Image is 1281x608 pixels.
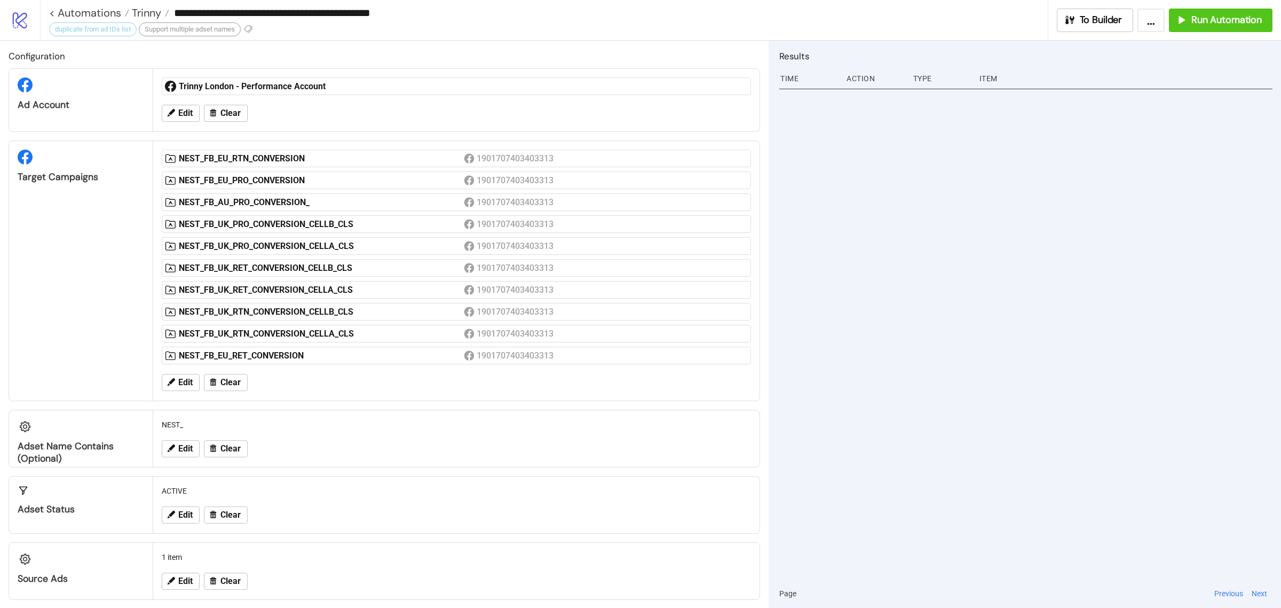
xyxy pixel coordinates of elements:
button: Clear [204,105,248,122]
div: NEST_ [157,415,755,435]
span: Edit [178,378,193,387]
span: Clear [220,576,241,586]
span: Edit [178,576,193,586]
h2: Configuration [9,49,760,63]
h2: Results [779,49,1272,63]
span: Trinny [129,6,161,20]
div: Support multiple adset names [139,22,241,36]
span: Clear [220,108,241,118]
div: 1901707403403313 [477,152,555,165]
button: Edit [162,374,200,391]
span: To Builder [1080,14,1122,26]
span: Edit [178,510,193,520]
span: Clear [220,444,241,454]
button: Run Automation [1169,9,1272,32]
button: Clear [204,374,248,391]
div: ACTIVE [157,481,755,501]
div: Item [978,68,1272,89]
span: Page [779,588,796,599]
div: Type [912,68,971,89]
button: Edit [162,105,200,122]
div: NEST_FB_UK_RET_CONVERSION_CELLA_CLS [179,284,464,296]
span: Clear [220,510,241,520]
div: NEST_FB_UK_PRO_CONVERSION_CELLB_CLS [179,219,464,230]
button: To Builder [1057,9,1134,32]
div: NEST_FB_UK_RET_CONVERSION_CELLB_CLS [179,262,464,274]
div: Time [779,68,838,89]
div: NEST_FB_UK_RTN_CONVERSION_CELLB_CLS [179,306,464,318]
a: < Automations [49,7,129,18]
div: 1 item [157,547,755,567]
button: ... [1137,9,1165,32]
button: Edit [162,440,200,457]
span: Edit [178,444,193,454]
div: duplicate from ad IDs list [49,22,137,36]
div: 1901707403403313 [477,305,555,318]
div: NEST_FB_UK_RTN_CONVERSION_CELLA_CLS [179,328,464,340]
div: Adset Status [18,503,144,516]
button: Edit [162,506,200,524]
button: Clear [204,573,248,590]
div: 1901707403403313 [477,239,555,253]
span: Run Automation [1191,14,1262,26]
button: Clear [204,506,248,524]
div: Ad Account [18,99,144,111]
div: Source Ads [18,573,144,585]
div: 1901707403403313 [477,349,555,362]
div: 1901707403403313 [477,174,555,187]
button: Previous [1211,588,1246,599]
a: Trinny [129,7,169,18]
button: Clear [204,440,248,457]
div: Trinny London - Performance Account [179,81,464,92]
div: 1901707403403313 [477,283,555,297]
span: Clear [220,378,241,387]
button: Next [1248,588,1270,599]
div: 1901707403403313 [477,196,555,209]
div: NEST_FB_EU_RTN_CONVERSION [179,153,464,165]
div: NEST_FB_UK_PRO_CONVERSION_CELLA_CLS [179,240,464,252]
div: 1901707403403313 [477,261,555,275]
button: Edit [162,573,200,590]
div: NEST_FB_EU_RET_CONVERSION [179,350,464,362]
div: Adset Name contains (optional) [18,440,144,465]
div: NEST_FB_AU_PRO_CONVERSION_ [179,197,464,208]
div: NEST_FB_EU_PRO_CONVERSION [179,175,464,186]
div: Action [845,68,904,89]
div: 1901707403403313 [477,327,555,340]
span: Edit [178,108,193,118]
div: 1901707403403313 [477,217,555,231]
div: Target Campaigns [18,171,144,183]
